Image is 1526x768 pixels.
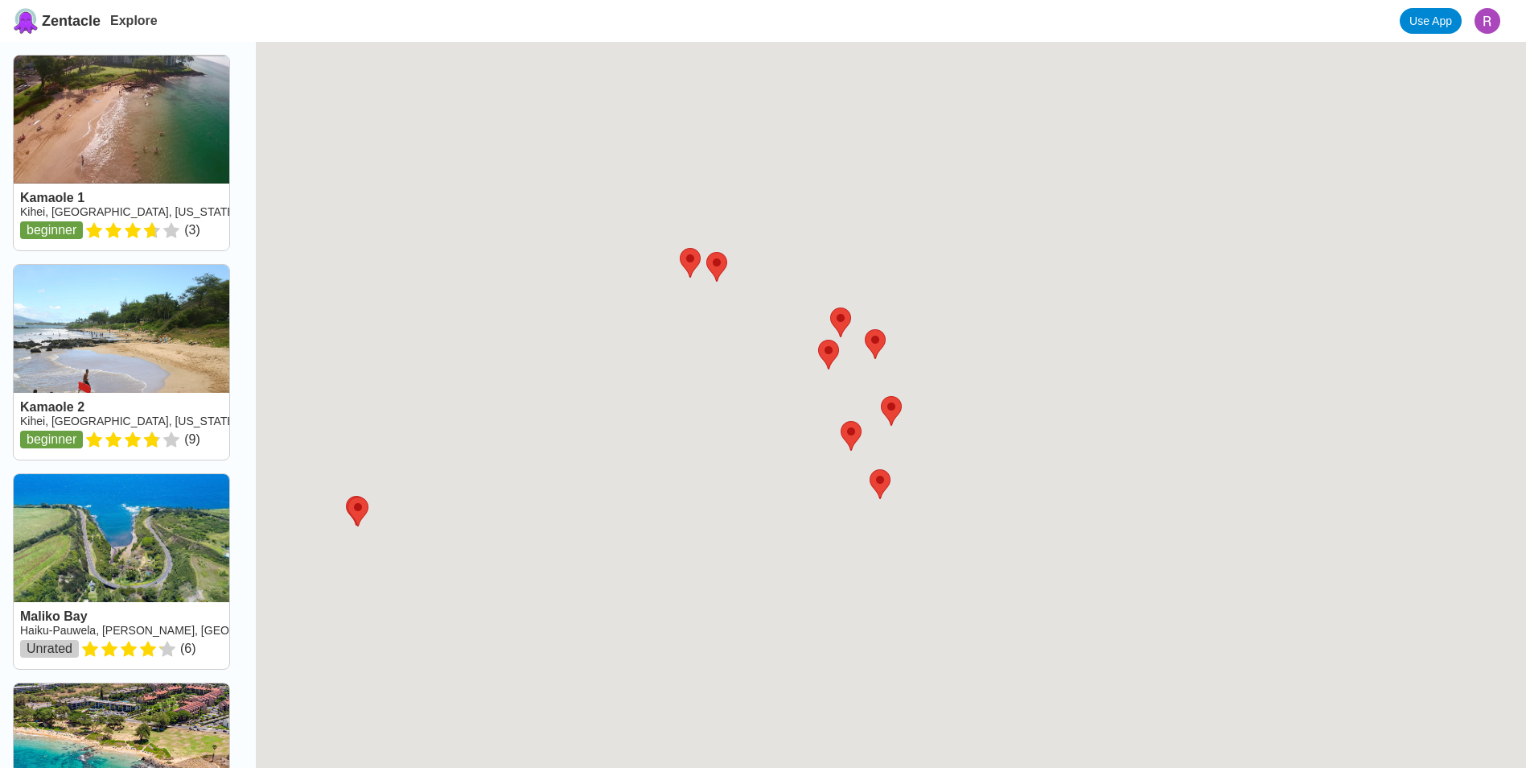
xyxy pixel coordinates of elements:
[20,205,237,218] a: Kihei, [GEOGRAPHIC_DATA], [US_STATE]
[42,13,101,30] span: Zentacle
[13,8,101,34] a: Zentacle logoZentacle
[1468,2,1513,40] button: Ryan Lobo
[20,624,319,637] a: Haiku-Pauwela, [PERSON_NAME], [GEOGRAPHIC_DATA]
[1400,8,1462,34] a: Use App
[1475,8,1500,34] img: Ryan Lobo
[20,415,237,427] a: Kihei, [GEOGRAPHIC_DATA], [US_STATE]
[13,8,39,34] img: Zentacle logo
[110,14,158,27] a: Explore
